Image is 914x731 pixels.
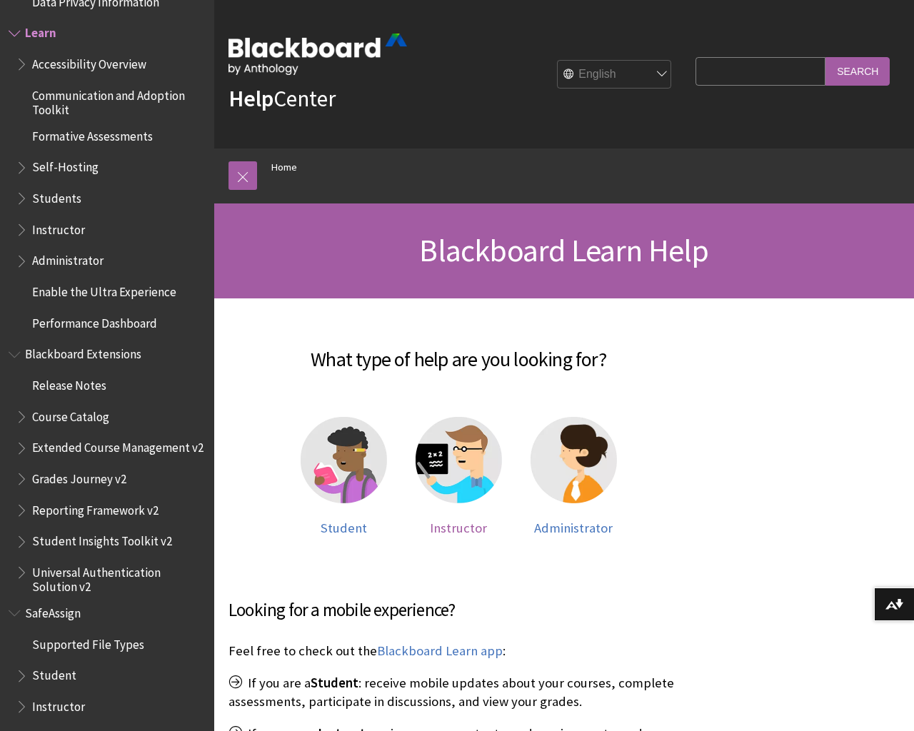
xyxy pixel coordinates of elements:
[32,218,85,237] span: Instructor
[32,373,106,393] span: Release Notes
[32,405,109,424] span: Course Catalog
[271,158,297,176] a: Home
[25,21,56,41] span: Learn
[228,84,273,113] strong: Help
[228,674,688,711] p: If you are a : receive mobile updates about your courses, complete assessments, participate in di...
[534,520,613,536] span: Administrator
[228,327,688,374] h2: What type of help are you looking for?
[32,664,76,683] span: Student
[32,280,176,299] span: Enable the Ultra Experience
[228,597,688,624] h3: Looking for a mobile experience?
[419,231,708,270] span: Blackboard Learn Help
[32,632,144,652] span: Supported File Types
[32,52,146,71] span: Accessibility Overview
[32,695,85,714] span: Instructor
[228,34,407,75] img: Blackboard by Anthology
[311,675,358,691] span: Student
[228,642,688,660] p: Feel free to check out the :
[25,343,141,362] span: Blackboard Extensions
[32,467,126,486] span: Grades Journey v2
[32,498,159,518] span: Reporting Framework v2
[32,84,204,117] span: Communication and Adoption Toolkit
[531,417,617,503] img: Administrator help
[531,417,617,536] a: Administrator help Administrator
[301,417,387,536] a: Student help Student
[228,84,336,113] a: HelpCenter
[301,417,387,503] img: Student help
[430,520,487,536] span: Instructor
[558,61,672,89] select: Site Language Selector
[32,530,172,549] span: Student Insights Toolkit v2
[32,156,99,175] span: Self-Hosting
[9,343,206,595] nav: Book outline for Blackboard Extensions
[416,417,502,536] a: Instructor help Instructor
[825,57,890,85] input: Search
[321,520,367,536] span: Student
[32,436,204,455] span: Extended Course Management v2
[25,601,81,620] span: SafeAssign
[9,21,206,336] nav: Book outline for Blackboard Learn Help
[32,249,104,268] span: Administrator
[32,311,157,331] span: Performance Dashboard
[32,560,204,594] span: Universal Authentication Solution v2
[416,417,502,503] img: Instructor help
[32,124,153,143] span: Formative Assessments
[32,186,81,206] span: Students
[377,642,503,660] a: Blackboard Learn app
